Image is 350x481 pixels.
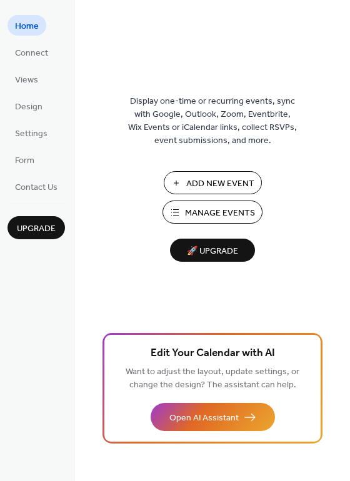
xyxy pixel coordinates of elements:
[151,345,275,362] span: Edit Your Calendar with AI
[17,222,56,236] span: Upgrade
[15,154,34,167] span: Form
[7,149,42,170] a: Form
[7,216,65,239] button: Upgrade
[162,201,262,224] button: Manage Events
[15,20,39,33] span: Home
[7,42,56,62] a: Connect
[151,403,275,431] button: Open AI Assistant
[169,412,239,425] span: Open AI Assistant
[15,127,47,141] span: Settings
[126,364,299,394] span: Want to adjust the layout, update settings, or change the design? The assistant can help.
[7,176,65,197] a: Contact Us
[177,243,247,260] span: 🚀 Upgrade
[15,181,57,194] span: Contact Us
[15,101,42,114] span: Design
[7,69,46,89] a: Views
[15,47,48,60] span: Connect
[7,122,55,143] a: Settings
[164,171,262,194] button: Add New Event
[15,74,38,87] span: Views
[7,15,46,36] a: Home
[128,95,297,147] span: Display one-time or recurring events, sync with Google, Outlook, Zoom, Eventbrite, Wix Events or ...
[186,177,254,191] span: Add New Event
[185,207,255,220] span: Manage Events
[7,96,50,116] a: Design
[170,239,255,262] button: 🚀 Upgrade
